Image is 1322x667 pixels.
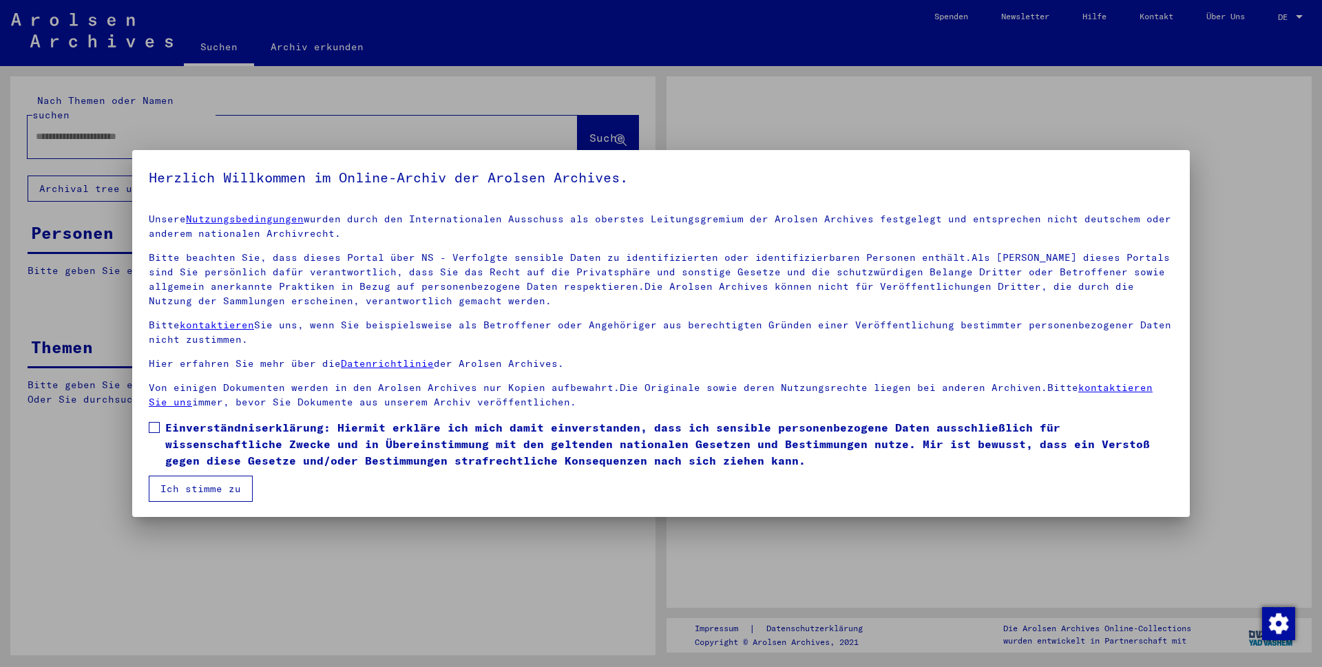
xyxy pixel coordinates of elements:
[165,419,1173,469] span: Einverständniserklärung: Hiermit erkläre ich mich damit einverstanden, dass ich sensible personen...
[1261,606,1294,639] div: Zustimmung ändern
[149,476,253,502] button: Ich stimme zu
[149,381,1173,410] p: Von einigen Dokumenten werden in den Arolsen Archives nur Kopien aufbewahrt.Die Originale sowie d...
[1262,607,1295,640] img: Zustimmung ändern
[149,318,1173,347] p: Bitte Sie uns, wenn Sie beispielsweise als Betroffener oder Angehöriger aus berechtigten Gründen ...
[149,167,1173,189] h5: Herzlich Willkommen im Online-Archiv der Arolsen Archives.
[149,357,1173,371] p: Hier erfahren Sie mehr über die der Arolsen Archives.
[149,251,1173,308] p: Bitte beachten Sie, dass dieses Portal über NS - Verfolgte sensible Daten zu identifizierten oder...
[186,213,304,225] a: Nutzungsbedingungen
[180,319,254,331] a: kontaktieren
[341,357,434,370] a: Datenrichtlinie
[149,212,1173,241] p: Unsere wurden durch den Internationalen Ausschuss als oberstes Leitungsgremium der Arolsen Archiv...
